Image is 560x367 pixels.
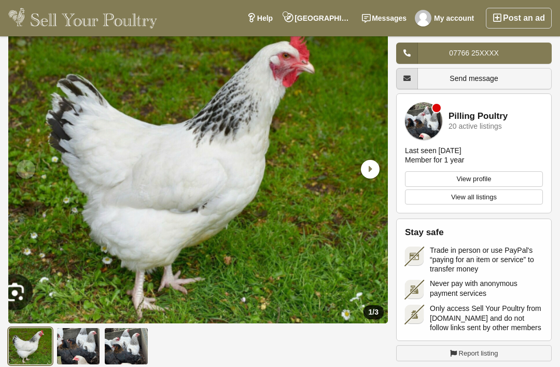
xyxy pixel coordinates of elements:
div: Last seen [DATE] [405,146,461,155]
div: / [363,305,384,319]
a: Report listing [396,345,552,362]
a: 07766 25XXXX [396,43,552,64]
a: View all listings [405,189,543,205]
span: 1 [369,308,373,316]
div: Next slide [356,156,383,183]
a: [GEOGRAPHIC_DATA], [GEOGRAPHIC_DATA] [278,8,356,29]
img: Ian [415,10,431,26]
div: Member is offline [432,104,441,112]
img: Sell Your Poultry [8,8,157,29]
a: Help [241,8,278,29]
a: View profile [405,171,543,187]
h2: Stay safe [405,227,543,238]
span: Send message [450,74,498,83]
span: 3 [374,308,379,316]
span: 07766 25XXXX [449,49,499,57]
div: Member for 1 year [405,155,464,165]
li: 1 / 3 [8,16,388,323]
a: Messages [356,8,412,29]
a: Pilling Poultry [449,112,508,121]
img: Pilling Poultry [405,102,442,140]
span: Report listing [459,348,498,359]
div: Previous slide [13,156,40,183]
img: Light Sussex - Point of Lays - Lancashire - 1/3 [8,16,388,323]
a: Send message [396,68,552,89]
img: Light Sussex - Point of Lays - Lancashire - 2 [57,328,101,365]
img: Light Sussex - Point of Lays - Lancashire - 1 [8,328,52,365]
div: 20 active listings [449,123,502,130]
span: Never pay with anonymous payment services [430,279,543,297]
span: Only access Sell Your Poultry from [DOMAIN_NAME] and do not follow links sent by other members [430,304,543,332]
a: My account [412,8,480,29]
img: Light Sussex - Point of Lays - Lancashire - 3 [104,328,148,365]
a: Post an ad [486,8,552,29]
span: Trade in person or use PayPal's “paying for an item or service” to transfer money [430,246,543,274]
